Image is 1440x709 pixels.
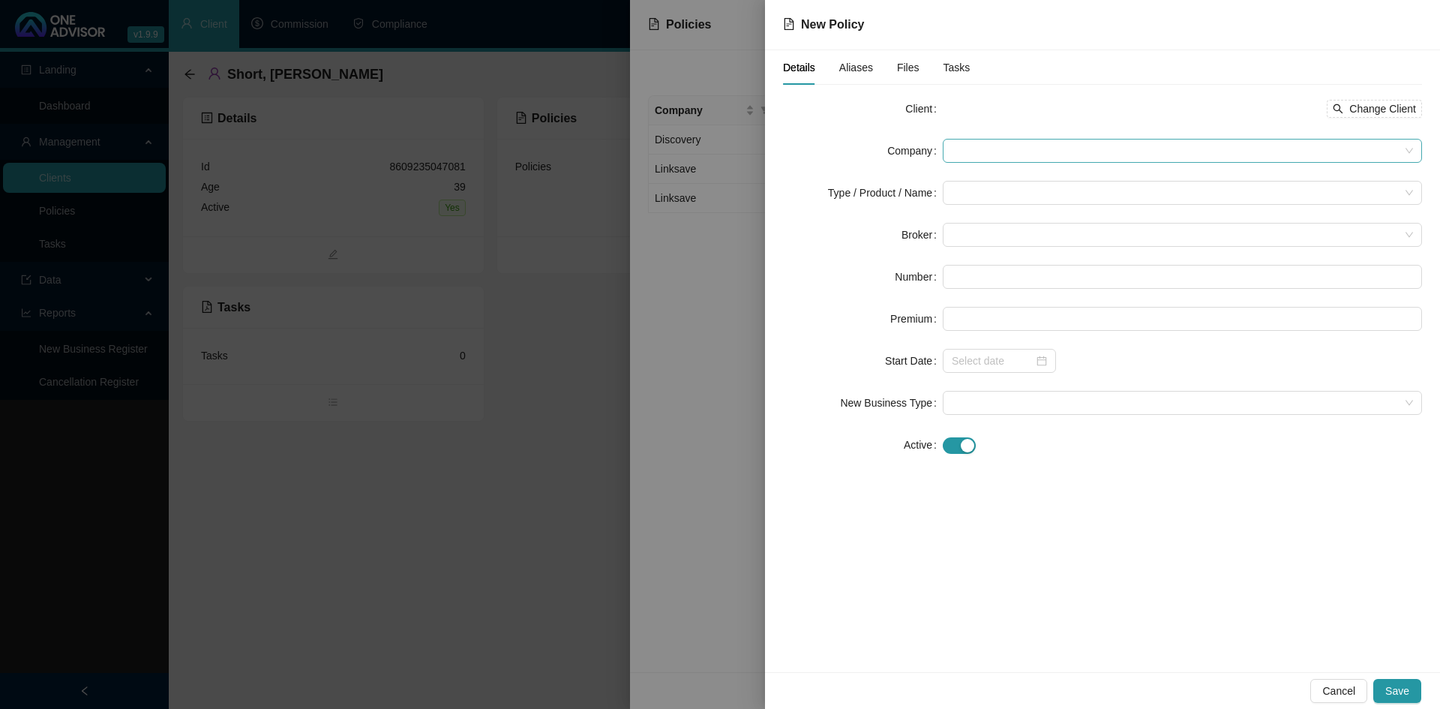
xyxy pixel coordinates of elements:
[783,62,815,73] span: Details
[887,139,943,163] label: Company
[943,62,970,73] span: Tasks
[1327,100,1422,118] button: Change Client
[839,62,873,73] span: Aliases
[1333,104,1343,114] span: search
[890,307,943,331] label: Premium
[897,62,919,73] span: Files
[885,349,943,373] label: Start Date
[895,265,943,289] label: Number
[1385,683,1409,699] span: Save
[840,391,943,415] label: New Business Type
[901,223,943,247] label: Broker
[952,353,1033,369] input: Select date
[1322,683,1355,699] span: Cancel
[1349,101,1416,117] span: Change Client
[905,97,943,121] label: Client
[1310,679,1367,703] button: Cancel
[904,433,943,457] label: Active
[801,18,864,31] span: New Policy
[828,181,943,205] label: Type / Product / Name
[783,18,795,30] span: file-text
[1373,679,1421,703] button: Save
